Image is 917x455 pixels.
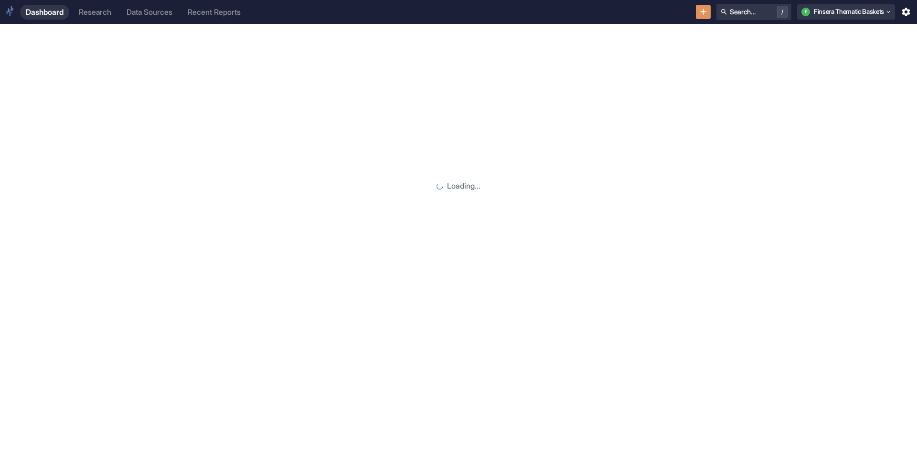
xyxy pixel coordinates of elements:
div: Data Sources [127,8,172,17]
p: Loading... [447,180,480,192]
a: Dashboard [20,5,69,20]
div: Recent Reports [188,8,241,17]
a: Recent Reports [182,5,246,20]
a: Research [73,5,117,20]
div: Research [79,8,111,17]
button: Search.../ [716,4,791,20]
div: Dashboard [26,8,64,17]
button: FFinsera Thematic Baskets [797,4,895,20]
div: F [801,8,810,16]
a: Data Sources [121,5,178,20]
button: New Resource [696,5,711,20]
